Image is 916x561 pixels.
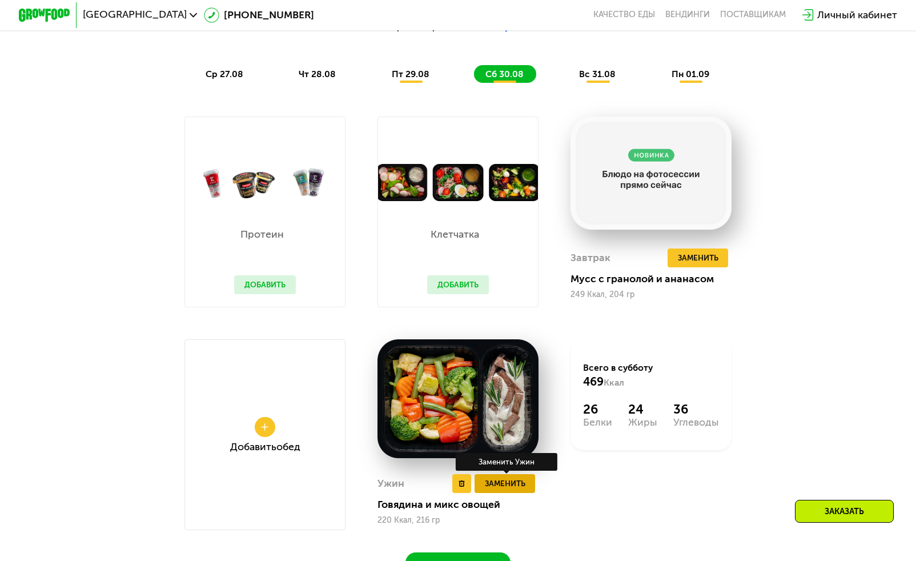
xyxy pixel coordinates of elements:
p: Протеин [234,230,290,240]
div: 249 Ккал, 204 гр [571,290,732,299]
span: ср 27.08 [206,69,243,79]
div: 24 [628,402,657,418]
span: пн 01.09 [672,69,709,79]
div: Ужин [377,474,404,493]
span: 469 [583,375,604,388]
span: Ккал [604,377,624,388]
span: [GEOGRAPHIC_DATA] [83,10,187,20]
div: Заменить Ужин [456,453,557,471]
div: Жиры [628,418,657,428]
div: 220 Ккал, 216 гр [377,516,539,525]
a: Качество еды [593,10,655,20]
div: Заказать [795,500,894,523]
div: Говядина и микс овощей [377,498,549,511]
button: Добавить [427,275,489,294]
span: чт 28.08 [299,69,336,79]
div: Личный кабинет [817,7,897,23]
div: Мусс с гранолой и ананасом [571,273,742,285]
span: пт 29.08 [392,69,429,79]
span: Заменить [485,477,525,490]
a: [PHONE_NUMBER] [204,7,315,23]
span: Настроен 1 прием (-700 ₽) [376,22,489,31]
button: Добавить [234,275,296,294]
span: вс 31.08 [579,69,616,79]
div: 26 [583,402,612,418]
button: Заменить [475,474,536,493]
div: Белки [583,418,612,428]
p: Клетчатка [427,230,483,240]
span: сб 30.08 [485,69,524,79]
a: Вендинги [665,10,710,20]
div: 36 [673,402,719,418]
span: Заменить [678,251,718,264]
div: Завтрак [571,249,610,267]
button: Заменить [668,249,729,267]
div: Добавить [230,442,300,452]
div: поставщикам [720,10,786,20]
div: Всего в субботу [583,362,719,390]
span: Обед [276,440,300,453]
div: Углеводы [673,418,719,428]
